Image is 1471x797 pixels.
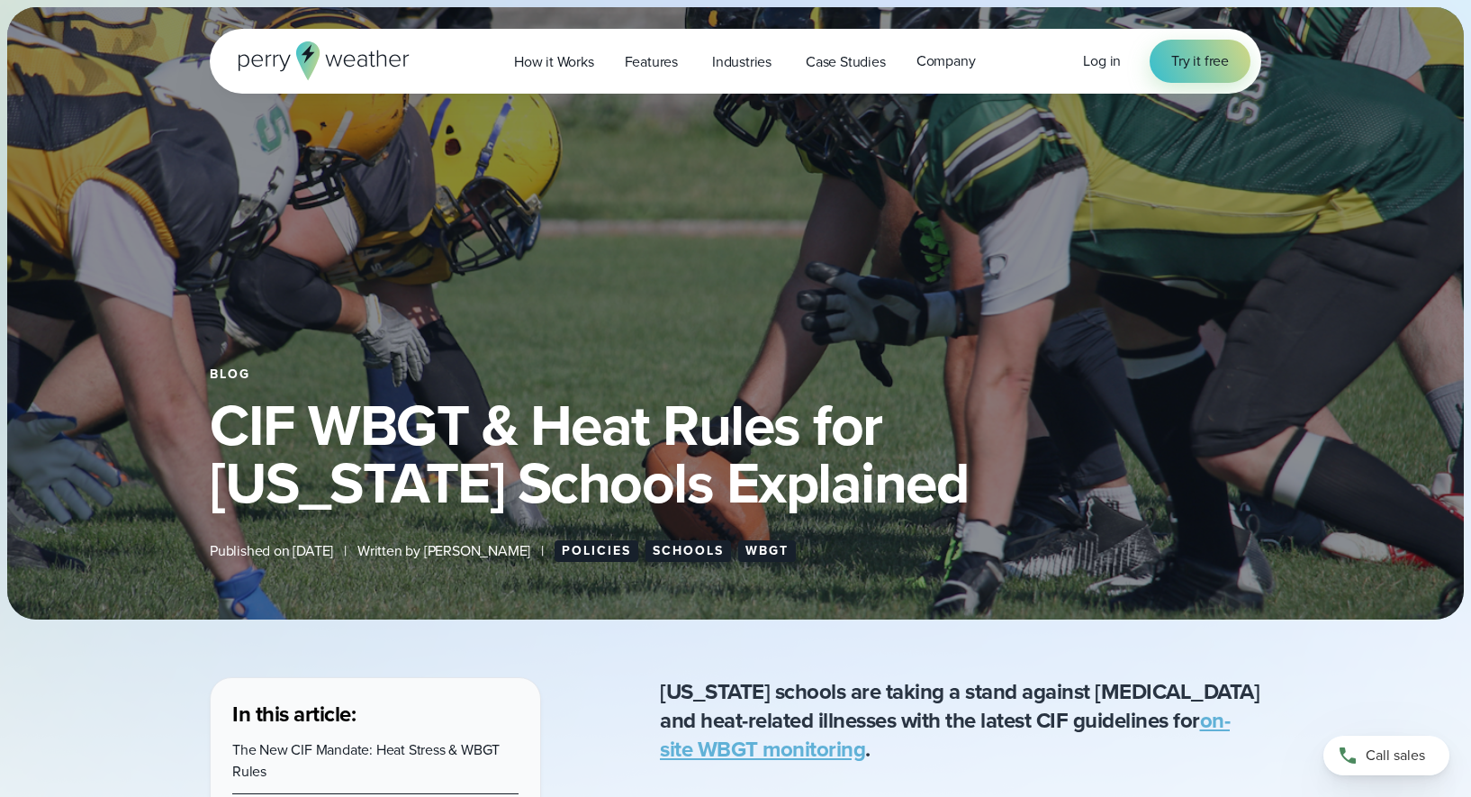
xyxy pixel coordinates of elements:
[210,367,1261,382] div: Blog
[660,677,1261,764] p: [US_STATE] schools are taking a stand against [MEDICAL_DATA] and heat-related illnesses with the ...
[806,51,886,73] span: Case Studies
[645,540,731,562] a: Schools
[232,700,519,729] h3: In this article:
[1083,50,1121,72] a: Log in
[357,540,530,562] span: Written by [PERSON_NAME]
[916,50,976,72] span: Company
[1150,40,1250,83] a: Try it free
[1171,50,1229,72] span: Try it free
[232,739,500,782] a: The New CIF Mandate: Heat Stress & WBGT Rules
[738,540,796,562] a: WBGT
[499,43,609,80] a: How it Works
[712,51,772,73] span: Industries
[344,540,347,562] span: |
[555,540,638,562] a: Policies
[541,540,544,562] span: |
[625,51,678,73] span: Features
[1323,736,1449,775] a: Call sales
[1083,50,1121,71] span: Log in
[790,43,901,80] a: Case Studies
[514,51,594,73] span: How it Works
[1366,745,1425,766] span: Call sales
[210,540,333,562] span: Published on [DATE]
[660,704,1230,765] a: on-site WBGT monitoring
[210,396,1261,512] h1: CIF WBGT & Heat Rules for [US_STATE] Schools Explained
